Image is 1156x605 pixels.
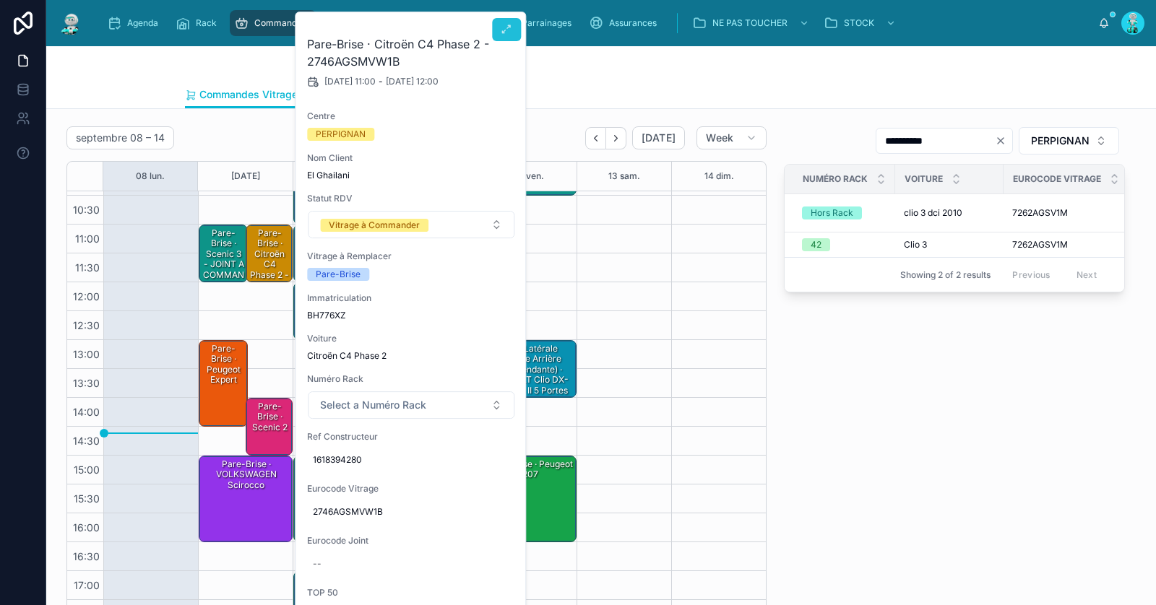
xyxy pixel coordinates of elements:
div: Pare-Brise · Peugeot 207 [486,458,575,482]
div: Pare-Brise · Peugeot expert [199,341,247,426]
span: Centre [307,110,515,122]
button: Clear [995,135,1012,147]
span: 13:00 [69,348,103,360]
span: clio 3 dci 2010 [904,207,962,219]
span: Agenda [127,17,158,29]
span: Commandes [254,17,306,29]
span: El Ghailani [307,170,515,181]
span: 14:00 [69,406,103,418]
div: 42 [811,238,821,251]
span: 17:00 [70,579,103,591]
span: PERPIGNAN [1031,134,1090,148]
span: Citroën C4 Phase 2 [307,350,515,362]
button: Week [696,126,766,149]
span: Parrainages [522,17,571,29]
button: 12 ven. [515,162,544,191]
a: Cadeaux [423,10,494,36]
a: 7262AGSV1M [1012,207,1120,219]
span: Eurocode Vitrage [307,483,515,495]
a: Rack [171,10,227,36]
img: App logo [58,12,84,35]
span: Assurances [609,17,657,29]
span: 14:30 [69,435,103,447]
a: Hors Rack [802,206,887,219]
a: SAV techniciens [319,10,420,36]
span: Vitrage à Remplacer [307,251,515,262]
span: Clio 3 [904,239,927,251]
span: - [379,76,383,87]
div: 08 lun. [136,162,165,191]
span: 1618394280 [313,454,509,466]
div: Lunette Arrière · VOLKSWAGEN Touran [294,225,387,282]
a: 42 [802,238,887,251]
span: Numéro Rack [803,173,868,185]
a: Parrainages [497,10,582,36]
span: TOP 50 [307,587,515,599]
a: Assurances [585,10,667,36]
div: Pare-Brise · VOLKSWAGEN Scirocco [202,458,291,492]
span: Voiture [905,173,943,185]
div: Pare-Brise · 5008 Peugeot [294,167,342,224]
a: NE PAS TOUCHER [688,10,816,36]
div: Pare-Brise · Peugeot expert [202,342,246,387]
div: Pare-Brise · Citroën C4 Phase 2 - 2746AGSMVW1B [249,227,291,302]
span: 11:00 [72,232,103,245]
button: Back [585,127,606,149]
span: 15:00 [70,463,103,476]
span: 16:00 [69,521,103,534]
div: Pare-Brise [316,268,361,281]
span: 11:30 [72,261,103,274]
span: NE PAS TOUCHER [712,17,788,29]
a: Agenda [103,10,168,36]
span: 12:30 [69,319,103,331]
span: BH776XZ [307,310,515,321]
div: Pare-Brise · Mégane break [294,456,387,541]
span: [DATE] [642,131,676,144]
span: Rack [196,17,217,29]
h2: Pare-Brise · Citroën C4 Phase 2 - 2746AGSMVW1B [307,35,515,70]
div: PERPIGNAN [316,128,366,141]
a: clio 3 dci 2010 [904,207,995,219]
span: 16:30 [69,550,103,562]
a: Clio 3 [904,239,995,251]
span: Numéro Rack [307,373,515,385]
a: 7262AGSV1M [1012,239,1120,251]
span: Select a Numéro Rack [320,398,426,412]
a: STOCK [819,10,903,36]
span: 15:30 [70,492,103,505]
div: Pare-Brise · Scenic 2 [249,400,291,434]
span: Voiture [307,333,515,344]
span: Week [706,131,733,144]
div: Pare-Brise · Peugeot 207 [483,456,576,541]
span: 12:00 [69,290,103,302]
a: Commandes [230,10,316,36]
button: [DATE] [231,162,260,191]
span: Nom Client [307,152,515,164]
div: scrollable content [95,7,1098,39]
span: 13:30 [69,377,103,389]
span: Eurocode Joint [307,535,515,547]
div: Vitre Latérale Gauche Arrière (Descendante) · RENAULT Clio DX-348-CG II 5 Portes Phase 2 1.5 dCi ... [486,342,575,418]
button: Next [606,127,626,149]
span: [DATE] 11:00 [324,76,376,87]
span: 2746AGSMVW1B [313,506,509,518]
a: Commandes Vitrages [185,82,303,109]
span: Eurocode Vitrage [1013,173,1101,185]
div: Pare-Brise · Scenic 2 [246,399,292,455]
button: Select Button [308,391,514,419]
div: Hors Rack [811,206,853,219]
span: Showing 2 of 2 results [900,269,991,281]
button: 14 dim. [704,162,734,191]
div: Pare-Brise · Scenic 3 - JOINT A COMMANDER [199,225,247,282]
div: Vitrage à Commander [329,219,420,232]
button: Select Button [1019,127,1119,154]
div: Pare-Brise · Tesla model y [294,283,387,339]
button: Select Button [308,211,514,238]
span: Immatriculation [307,292,515,304]
div: Pare-Brise · Citroën C4 Phase 2 - 2746AGSMVW1B [246,225,292,282]
button: 13 sam. [608,162,640,191]
div: Vitre Latérale Gauche Arrière (Descendante) · RENAULT Clio DX-348-CG II 5 Portes Phase 2 1.5 dCi ... [483,341,576,397]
